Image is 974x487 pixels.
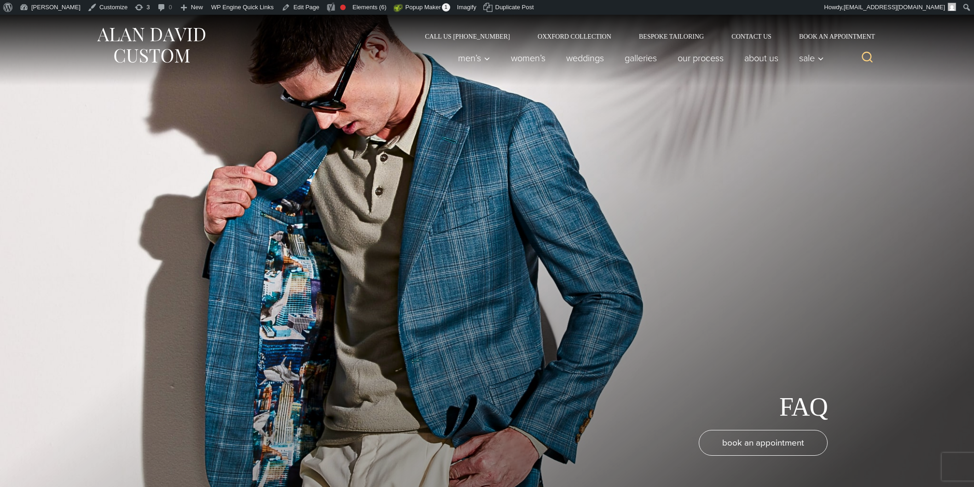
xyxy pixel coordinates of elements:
span: Men’s [458,53,490,63]
span: Sale [799,53,824,63]
a: book an appointment [699,430,828,456]
a: weddings [556,49,615,67]
a: Contact Us [718,33,785,40]
a: Bespoke Tailoring [625,33,718,40]
nav: Secondary Navigation [411,33,878,40]
a: Call Us [PHONE_NUMBER] [411,33,524,40]
a: About Us [734,49,789,67]
a: Women’s [501,49,556,67]
a: Galleries [615,49,667,67]
div: Focus keyphrase not set [340,5,346,10]
span: book an appointment [722,436,804,449]
span: [EMAIL_ADDRESS][DOMAIN_NAME] [844,4,945,11]
span: 1 [442,3,450,12]
a: Book an Appointment [785,33,878,40]
a: Oxxford Collection [524,33,625,40]
img: Alan David Custom [96,25,206,66]
iframe: Find more information here [802,224,974,487]
button: View Search Form [856,47,878,69]
h1: FAQ [779,392,828,423]
a: Our Process [667,49,734,67]
nav: Primary Navigation [448,49,829,67]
